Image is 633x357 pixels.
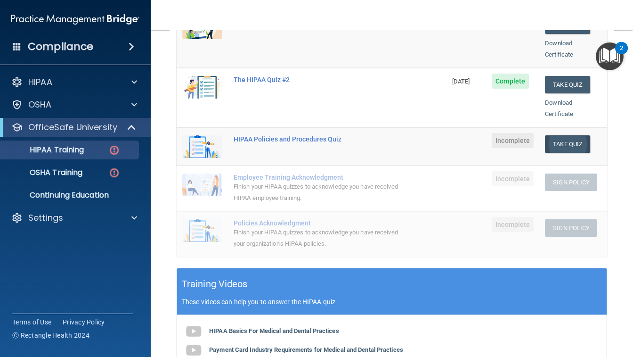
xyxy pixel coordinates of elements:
b: Payment Card Industry Requirements for Medical and Dental Practices [209,346,403,353]
span: Incomplete [492,217,534,232]
a: Settings [11,212,137,224]
p: HIPAA [28,76,52,88]
h4: Compliance [28,40,93,53]
div: The HIPAA Quiz #2 [234,76,399,83]
button: Take Quiz [545,76,590,93]
a: Privacy Policy [63,317,105,327]
a: Download Certificate [545,99,573,117]
p: Continuing Education [6,191,135,200]
a: HIPAA [11,76,137,88]
button: Sign Policy [545,219,597,237]
img: PMB logo [11,10,139,29]
div: Finish your HIPAA quizzes to acknowledge you have received HIPAA employee training. [234,181,399,204]
div: Policies Acknowledgment [234,219,399,227]
span: Complete [492,74,529,89]
p: These videos can help you to answer the HIPAA quiz [182,298,602,306]
p: OSHA Training [6,168,82,177]
p: HIPAA Training [6,145,84,155]
div: Employee Training Acknowledgment [234,174,399,181]
span: Incomplete [492,171,534,186]
button: Sign Policy [545,174,597,191]
div: Finish your HIPAA quizzes to acknowledge you have received your organization’s HIPAA policies. [234,227,399,249]
div: 2 [620,48,623,60]
img: gray_youtube_icon.38fcd6cc.png [184,322,203,341]
img: danger-circle.6113f641.png [108,167,120,179]
p: OfficeSafe University [28,122,117,133]
a: OfficeSafe University [11,122,137,133]
a: Download Certificate [545,40,573,58]
span: [DATE] [452,78,470,85]
a: OSHA [11,99,137,110]
button: Open Resource Center, 2 new notifications [596,42,624,70]
span: Ⓒ Rectangle Health 2024 [12,331,89,340]
p: Settings [28,212,63,224]
p: OSHA [28,99,52,110]
span: Incomplete [492,133,534,148]
a: Terms of Use [12,317,51,327]
h5: Training Videos [182,276,248,292]
img: danger-circle.6113f641.png [108,144,120,156]
b: HIPAA Basics For Medical and Dental Practices [209,327,339,334]
button: Take Quiz [545,135,590,153]
div: HIPAA Policies and Procedures Quiz [234,135,399,143]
